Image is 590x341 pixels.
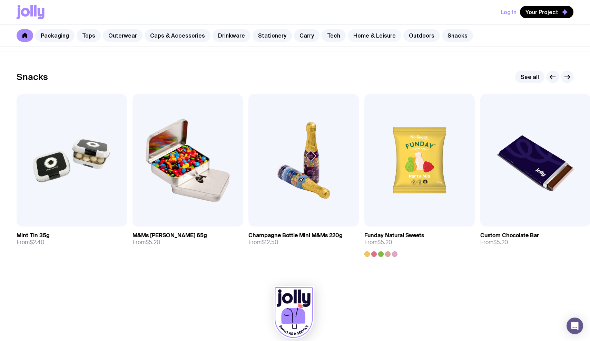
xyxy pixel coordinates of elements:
[364,239,392,246] span: From
[146,239,160,246] span: $5.20
[520,6,573,18] button: Your Project
[17,232,50,239] h3: Mint Tin 35g
[17,72,48,82] h2: Snacks
[132,227,243,251] a: M&Ms [PERSON_NAME] 65gFrom$5.20
[501,6,517,18] button: Log In
[35,29,75,42] a: Packaging
[377,239,392,246] span: $5.20
[30,239,45,246] span: $2.40
[213,29,250,42] a: Drinkware
[248,239,278,246] span: From
[567,318,583,334] div: Open Intercom Messenger
[403,29,440,42] a: Outdoors
[262,239,278,246] span: $12.50
[525,9,558,16] span: Your Project
[515,71,544,83] a: See all
[364,232,424,239] h3: Funday Natural Sweets
[17,227,127,251] a: Mint Tin 35gFrom$2.40
[322,29,346,42] a: Tech
[348,29,401,42] a: Home & Leisure
[248,227,359,251] a: Champagne Bottle Mini M&Ms 220gFrom$12.50
[248,232,343,239] h3: Champagne Bottle Mini M&Ms 220g
[480,239,508,246] span: From
[145,29,210,42] a: Caps & Accessories
[132,232,207,239] h3: M&Ms [PERSON_NAME] 65g
[132,239,160,246] span: From
[17,239,45,246] span: From
[364,227,475,257] a: Funday Natural SweetsFrom$5.20
[294,29,319,42] a: Carry
[480,232,539,239] h3: Custom Chocolate Bar
[442,29,473,42] a: Snacks
[103,29,142,42] a: Outerwear
[77,29,101,42] a: Tops
[493,239,508,246] span: $5.20
[253,29,292,42] a: Stationery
